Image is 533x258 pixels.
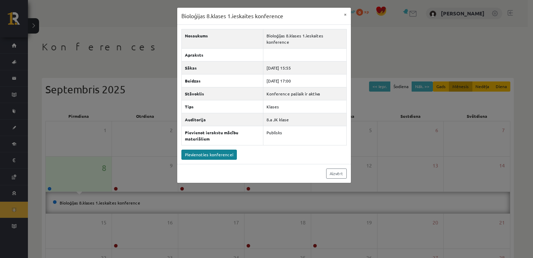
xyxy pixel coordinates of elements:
h3: Bioloģijas 8.klases 1.ieskaites konference [181,12,283,20]
td: [DATE] 15:55 [263,61,346,74]
th: Apraksts [181,48,263,61]
td: Klases [263,100,346,113]
td: Konference pašlaik ir aktīva [263,87,346,100]
td: Publisks [263,126,346,145]
th: Sākas [181,61,263,74]
th: Stāvoklis [181,87,263,100]
button: × [340,8,351,21]
th: Tips [181,100,263,113]
td: [DATE] 17:00 [263,74,346,87]
td: Bioloģijas 8.klases 1.ieskaites konference [263,29,346,48]
a: Pievienoties konferencei [181,150,237,160]
a: Aizvērt [326,169,347,179]
td: 8.a JK klase [263,113,346,126]
th: Nosaukums [181,29,263,48]
th: Auditorija [181,113,263,126]
th: Pievienot ierakstu mācību materiāliem [181,126,263,145]
th: Beidzas [181,74,263,87]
